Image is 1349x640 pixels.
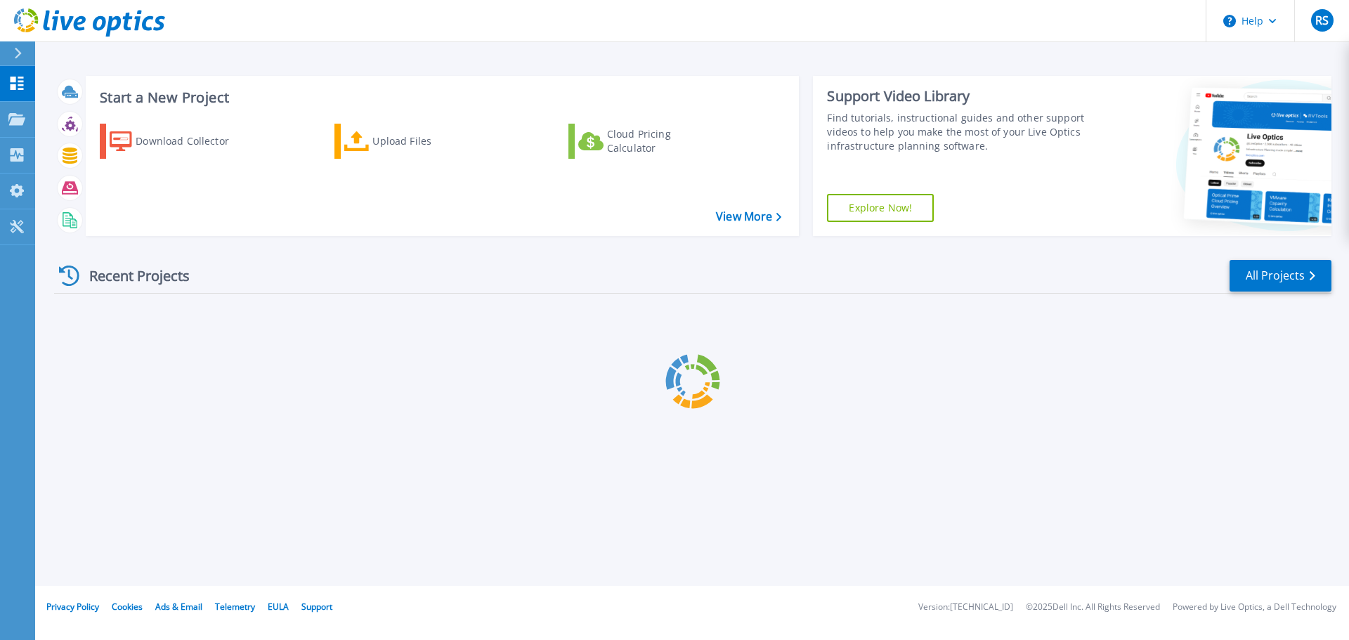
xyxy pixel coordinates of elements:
div: Recent Projects [54,259,209,293]
div: Support Video Library [827,87,1091,105]
a: Cloud Pricing Calculator [568,124,725,159]
a: Cookies [112,601,143,613]
li: Version: [TECHNICAL_ID] [918,603,1013,612]
li: Powered by Live Optics, a Dell Technology [1173,603,1336,612]
a: Telemetry [215,601,255,613]
div: Find tutorials, instructional guides and other support videos to help you make the most of your L... [827,111,1091,153]
a: Download Collector [100,124,256,159]
a: All Projects [1230,260,1331,292]
a: Support [301,601,332,613]
li: © 2025 Dell Inc. All Rights Reserved [1026,603,1160,612]
h3: Start a New Project [100,90,781,105]
div: Download Collector [136,127,248,155]
span: RS [1315,15,1329,26]
a: Upload Files [334,124,491,159]
a: Privacy Policy [46,601,99,613]
a: Explore Now! [827,194,934,222]
a: Ads & Email [155,601,202,613]
div: Upload Files [372,127,485,155]
div: Cloud Pricing Calculator [607,127,719,155]
a: View More [716,210,781,223]
a: EULA [268,601,289,613]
